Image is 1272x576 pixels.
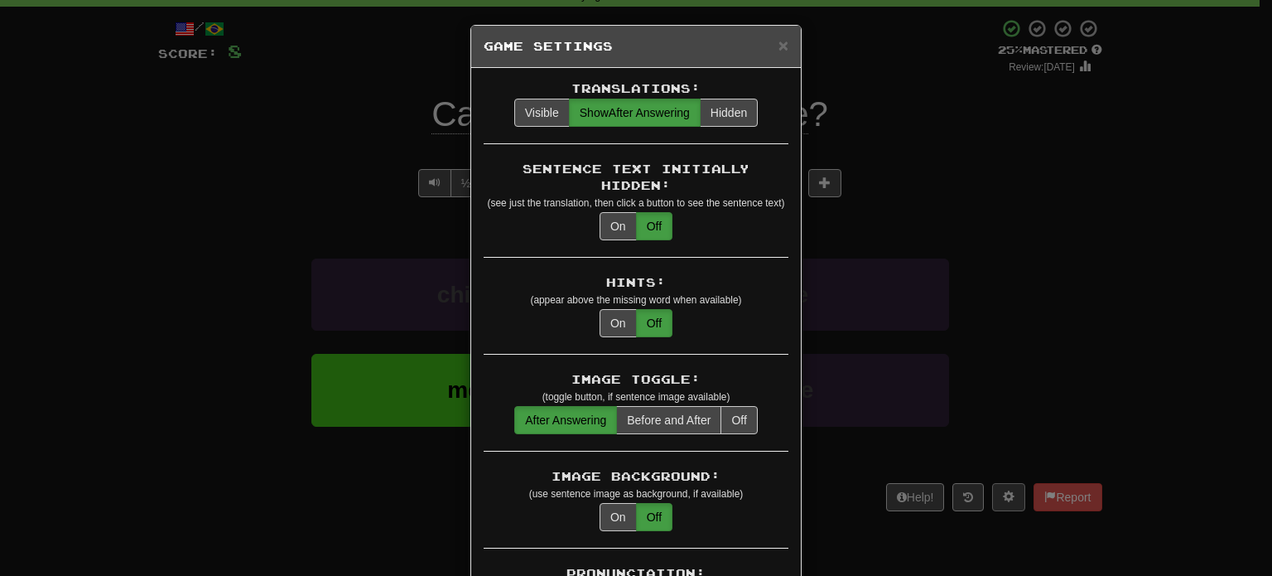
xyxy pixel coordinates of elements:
h5: Game Settings [484,38,788,55]
button: Hidden [700,99,758,127]
small: (toggle button, if sentence image available) [542,391,730,403]
button: On [600,503,637,531]
div: translations [600,503,672,531]
div: Hints: [484,274,788,291]
span: Show [580,106,609,119]
span: After Answering [580,106,690,119]
div: Image Background: [484,468,788,485]
button: Off [636,503,672,531]
button: On [600,212,637,240]
small: (see just the translation, then click a button to see the sentence text) [488,197,785,209]
button: After Answering [514,406,617,434]
button: Close [778,36,788,54]
button: Off [636,212,672,240]
button: Off [636,309,672,337]
small: (use sentence image as background, if available) [529,488,743,500]
button: Visible [514,99,570,127]
div: Translations: [484,80,788,97]
button: Before and After [616,406,721,434]
button: On [600,309,637,337]
div: translations [514,406,758,434]
span: × [778,36,788,55]
div: Image Toggle: [484,371,788,388]
button: ShowAfter Answering [569,99,701,127]
button: Off [720,406,757,434]
div: Sentence Text Initially Hidden: [484,161,788,194]
div: translations [514,99,758,127]
small: (appear above the missing word when available) [530,294,741,306]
